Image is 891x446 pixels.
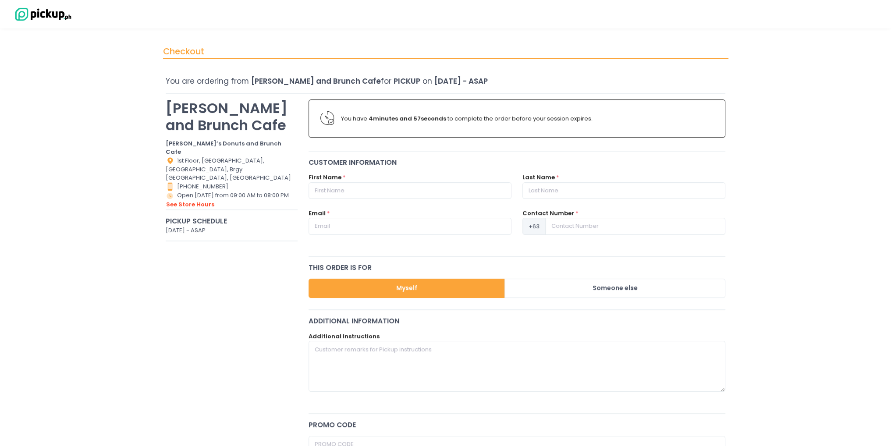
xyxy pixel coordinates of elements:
[434,76,488,86] span: [DATE] - ASAP
[166,216,298,226] div: Pickup Schedule
[166,191,298,209] div: Open [DATE] from 09:00 AM to 08:00 PM
[394,76,420,86] span: Pickup
[309,332,380,341] label: Additional Instructions
[166,76,725,87] div: You are ordering from for on
[163,45,728,59] div: Checkout
[522,173,555,182] label: Last Name
[504,279,725,298] button: Someone else
[309,262,726,273] div: this order is for
[11,7,72,22] img: logo
[522,209,574,218] label: Contact Number
[309,182,511,199] input: First Name
[309,173,341,182] label: First Name
[166,99,298,134] p: [PERSON_NAME] and Brunch Cafe
[309,157,726,167] div: Customer Information
[309,209,326,218] label: Email
[166,200,215,209] button: see store hours
[309,420,726,430] div: Promo code
[309,218,511,234] input: Email
[309,279,726,298] div: Large button group
[166,156,298,182] div: 1st Floor, [GEOGRAPHIC_DATA], [GEOGRAPHIC_DATA], Brgy. [GEOGRAPHIC_DATA], [GEOGRAPHIC_DATA]
[522,182,725,199] input: Last Name
[309,316,726,326] div: Additional Information
[522,218,546,234] span: +63
[545,218,725,234] input: Contact Number
[166,182,298,191] div: [PHONE_NUMBER]
[309,279,505,298] button: Myself
[251,76,381,86] span: [PERSON_NAME] and Brunch Cafe
[341,114,714,123] div: You have to complete the order before your session expires.
[369,114,446,123] b: 4 minutes and 57 seconds
[166,226,298,235] div: [DATE] - ASAP
[166,139,281,156] b: [PERSON_NAME]’s Donuts and Brunch Cafe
